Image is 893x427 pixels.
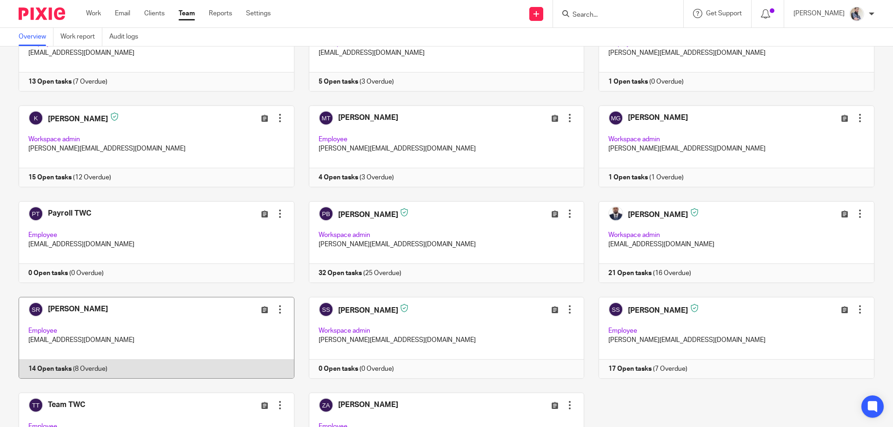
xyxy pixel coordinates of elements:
[109,28,145,46] a: Audit logs
[19,7,65,20] img: Pixie
[246,9,271,18] a: Settings
[115,9,130,18] a: Email
[179,9,195,18] a: Team
[19,28,53,46] a: Overview
[572,11,655,20] input: Search
[849,7,864,21] img: Pixie%2002.jpg
[209,9,232,18] a: Reports
[706,10,742,17] span: Get Support
[144,9,165,18] a: Clients
[86,9,101,18] a: Work
[793,9,845,18] p: [PERSON_NAME]
[60,28,102,46] a: Work report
